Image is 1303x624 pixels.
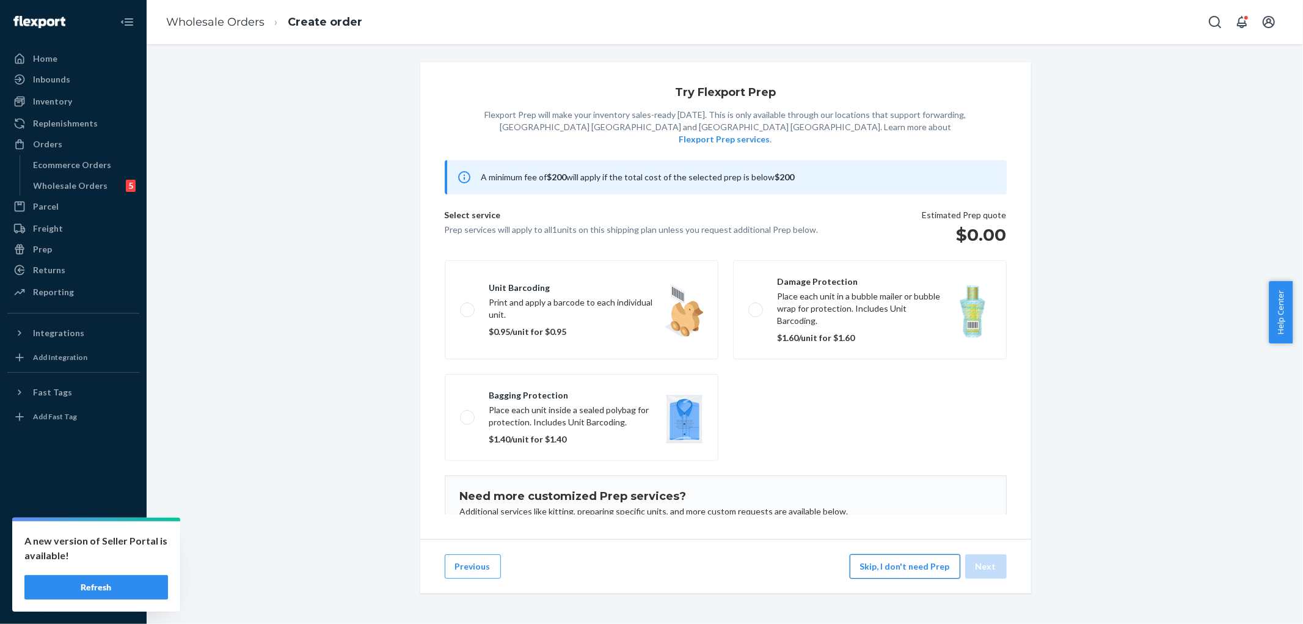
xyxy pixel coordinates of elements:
[33,117,98,130] div: Replenishments
[27,176,140,196] a: Wholesale Orders5
[33,200,59,213] div: Parcel
[33,286,74,298] div: Reporting
[126,180,136,192] div: 5
[460,491,991,503] h1: Need more customized Prep services?
[460,505,991,518] p: Additional services like kitting, preparing specific units, and more custom requests are availabl...
[288,15,362,29] a: Create order
[33,95,72,108] div: Inventory
[922,224,1007,246] h1: $0.00
[33,264,65,276] div: Returns
[33,222,63,235] div: Freight
[775,172,795,182] b: $200
[33,53,57,65] div: Home
[7,569,139,589] a: Help Center
[33,386,72,398] div: Fast Tags
[33,327,84,339] div: Integrations
[115,10,139,34] button: Close Navigation
[7,70,139,89] a: Inbounds
[7,348,139,367] a: Add Integration
[1257,10,1281,34] button: Open account menu
[1203,10,1227,34] button: Open Search Box
[13,16,65,28] img: Flexport logo
[33,138,62,150] div: Orders
[7,548,139,568] a: Talk to Support
[7,260,139,280] a: Returns
[7,92,139,111] a: Inventory
[7,590,139,609] button: Give Feedback
[7,282,139,302] a: Reporting
[547,172,567,182] b: $200
[922,209,1007,221] p: Estimated Prep quote
[1230,10,1254,34] button: Open notifications
[7,219,139,238] a: Freight
[24,534,168,563] p: A new version of Seller Portal is available!
[7,197,139,216] a: Parcel
[166,15,265,29] a: Wholesale Orders
[1269,281,1293,343] button: Help Center
[7,407,139,427] a: Add Fast Tag
[7,114,139,133] a: Replenishments
[850,554,960,579] button: Skip, I don't need Prep
[27,155,140,175] a: Ecommerce Orders
[679,133,770,145] button: Flexport Prep services
[445,554,501,579] button: Previous
[33,352,87,362] div: Add Integration
[485,109,966,145] p: Flexport Prep will make your inventory sales-ready [DATE]. This is only available through our loc...
[675,87,776,99] h1: Try Flexport Prep
[156,4,372,40] ol: breadcrumbs
[34,180,108,192] div: Wholesale Orders
[24,575,168,600] button: Refresh
[33,243,52,255] div: Prep
[481,172,795,182] span: A minimum fee of will apply if the total cost of the selected prep is below
[965,554,1007,579] button: Next
[7,527,139,547] a: Settings
[445,209,819,224] p: Select service
[7,134,139,154] a: Orders
[7,49,139,68] a: Home
[7,240,139,259] a: Prep
[7,383,139,402] button: Fast Tags
[445,224,819,236] p: Prep services will apply to all 1 units on this shipping plan unless you request additional Prep ...
[34,159,112,171] div: Ecommerce Orders
[7,323,139,343] button: Integrations
[33,411,77,422] div: Add Fast Tag
[33,73,70,86] div: Inbounds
